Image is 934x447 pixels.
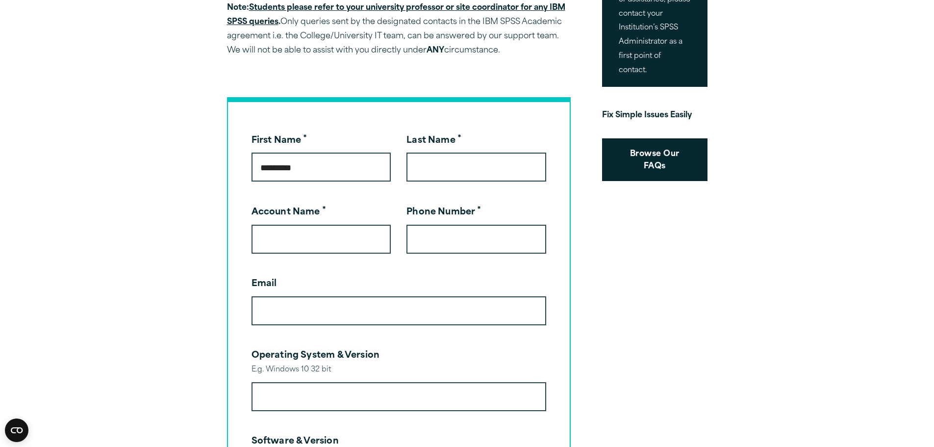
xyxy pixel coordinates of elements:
div: E.g. Windows 10 32 bit [252,363,546,377]
u: Students please refer to your university professor or site coordinator for any IBM SPSS queries [227,4,565,26]
a: Browse Our FAQs [602,138,707,181]
label: Phone Number [406,208,481,217]
p: Only queries sent by the designated contacts in the IBM SPSS Academic agreement i.e. the College/... [227,1,571,57]
label: Operating System & Version [252,351,380,360]
strong: Note: . [227,4,565,26]
label: Account Name [252,208,326,217]
p: Fix Simple Issues Easily [602,108,707,123]
strong: ANY [427,47,444,54]
label: Software & Version [252,437,339,446]
label: Email [252,280,277,289]
label: Last Name [406,136,461,145]
label: First Name [252,136,307,145]
button: Open CMP widget [5,419,28,442]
